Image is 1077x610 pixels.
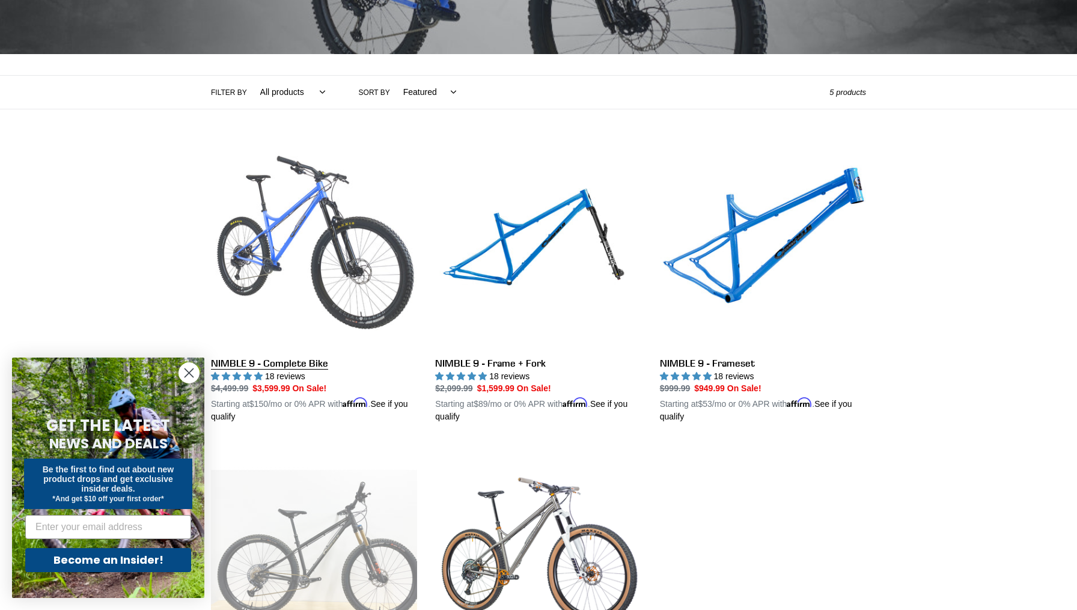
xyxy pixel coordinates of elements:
span: NEWS AND DEALS [49,434,168,453]
label: Sort by [359,87,390,98]
button: Close dialog [178,362,200,383]
span: Be the first to find out about new product drops and get exclusive insider deals. [43,465,174,493]
label: Filter by [211,87,247,98]
span: 5 products [829,88,866,97]
button: Become an Insider! [25,548,191,572]
span: GET THE LATEST [46,415,170,436]
span: *And get $10 off your first order* [52,495,163,503]
input: Enter your email address [25,515,191,539]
